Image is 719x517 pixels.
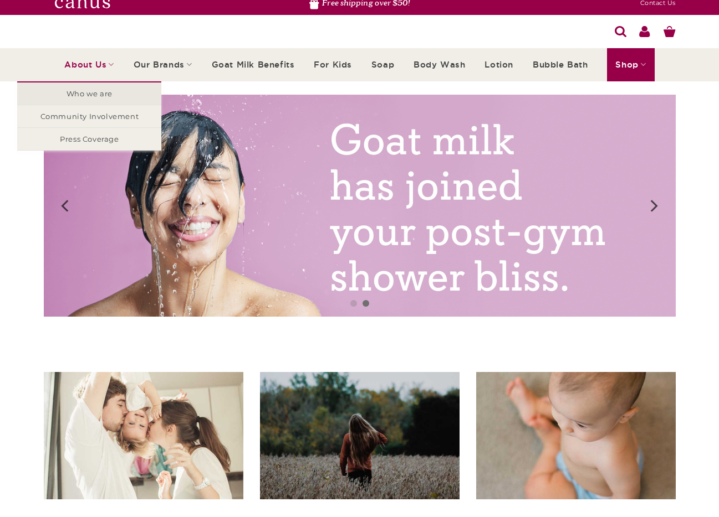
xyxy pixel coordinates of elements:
[17,105,161,127] a: Community Involvement
[643,184,663,228] button: Next
[56,184,76,228] button: Previous
[363,300,369,307] li: Page dot 2
[17,128,161,150] a: Press Coverage
[485,49,513,80] a: Lotion
[607,48,654,81] a: Shop
[134,48,192,81] a: Our Brands
[64,48,114,81] a: About Us
[314,49,352,80] a: For Kids
[44,95,676,317] img: caprina fresh goat's milk skin care products sensitive skin body wash without fragrance
[533,49,588,80] a: Bubble Bath
[212,49,295,80] a: Goat Milk Benefits
[17,82,161,105] a: Who we are
[350,300,357,307] li: Page dot 1
[615,20,627,43] a: Search
[414,49,465,80] a: Body Wash
[371,49,394,80] a: Soap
